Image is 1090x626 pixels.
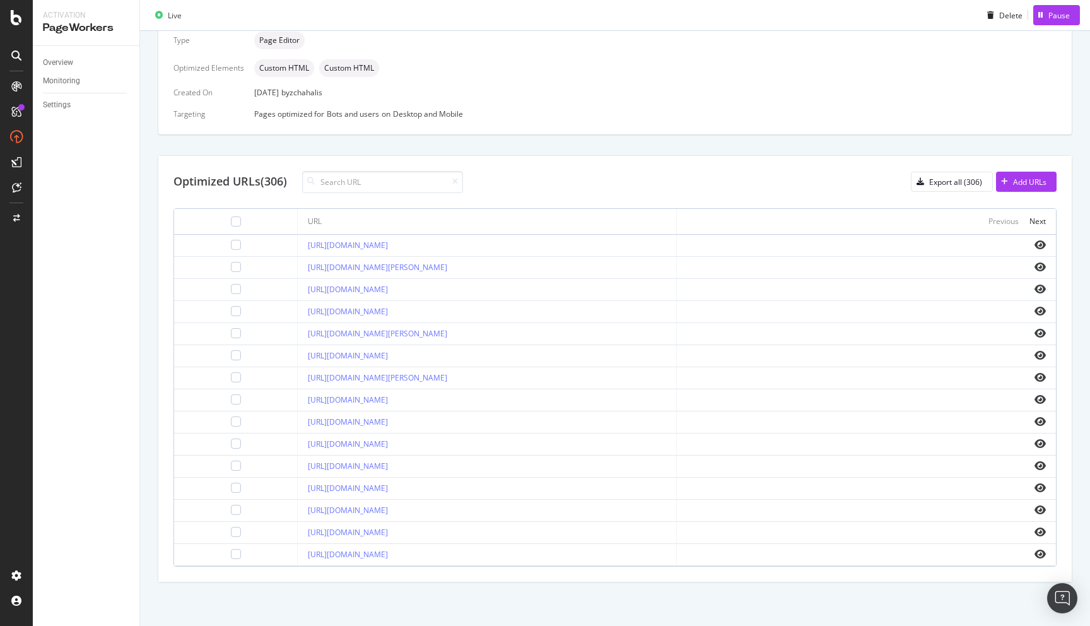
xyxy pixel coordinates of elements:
div: Live [168,9,182,20]
div: Delete [999,9,1023,20]
div: Type [173,35,244,45]
a: [URL][DOMAIN_NAME][PERSON_NAME] [308,372,447,383]
span: Custom HTML [259,64,309,72]
div: PageWorkers [43,21,129,35]
i: eye [1034,483,1046,493]
a: [URL][DOMAIN_NAME][PERSON_NAME] [308,262,447,273]
div: Optimized URLs (306) [173,174,287,190]
i: eye [1034,306,1046,316]
button: Add URLs [996,172,1057,192]
a: [URL][DOMAIN_NAME] [308,439,388,449]
div: Activation [43,10,129,21]
a: [URL][DOMAIN_NAME] [308,416,388,427]
div: neutral label [319,59,379,77]
a: [URL][DOMAIN_NAME] [308,505,388,516]
div: neutral label [254,59,314,77]
a: Overview [43,56,131,69]
a: [URL][DOMAIN_NAME] [308,527,388,538]
a: [URL][DOMAIN_NAME] [308,461,388,471]
div: Overview [43,56,73,69]
a: Monitoring [43,74,131,88]
a: [URL][DOMAIN_NAME][PERSON_NAME] [308,328,447,339]
span: Custom HTML [324,64,374,72]
div: Export all (306) [929,177,982,187]
button: Previous [988,214,1019,229]
i: eye [1034,262,1046,272]
a: [URL][DOMAIN_NAME] [308,483,388,493]
i: eye [1034,549,1046,559]
div: Settings [43,98,71,112]
i: eye [1034,350,1046,360]
a: [URL][DOMAIN_NAME] [308,549,388,560]
a: Settings [43,98,131,112]
div: Bots and users [327,109,379,119]
i: eye [1034,394,1046,405]
div: URL [308,216,322,227]
a: [URL][DOMAIN_NAME] [308,394,388,405]
button: Pause [1033,5,1080,25]
i: eye [1034,284,1046,294]
div: [DATE] [254,87,1057,98]
a: [URL][DOMAIN_NAME] [308,306,388,317]
div: Created On [173,87,244,98]
a: [URL][DOMAIN_NAME] [308,240,388,251]
div: Next [1029,216,1046,227]
div: neutral label [254,32,305,49]
i: eye [1034,439,1046,449]
div: Pause [1048,9,1070,20]
button: Next [1029,214,1046,229]
i: eye [1034,461,1046,471]
input: Search URL [302,171,463,193]
button: Export all (306) [911,172,993,192]
div: Optimized Elements [173,62,244,73]
i: eye [1034,372,1046,382]
i: eye [1034,416,1046,427]
div: Targeting [173,109,244,119]
a: [URL][DOMAIN_NAME] [308,284,388,295]
div: Pages optimized for on [254,109,1057,119]
div: Open Intercom Messenger [1047,583,1077,613]
div: Previous [988,216,1019,227]
button: Delete [982,5,1023,25]
i: eye [1034,505,1046,515]
i: eye [1034,240,1046,250]
i: eye [1034,527,1046,537]
div: Add URLs [1013,177,1046,187]
div: Desktop and Mobile [393,109,463,119]
div: Monitoring [43,74,80,88]
div: by zchahalis [281,87,322,98]
a: [URL][DOMAIN_NAME] [308,350,388,361]
i: eye [1034,328,1046,338]
span: Page Editor [259,37,300,44]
